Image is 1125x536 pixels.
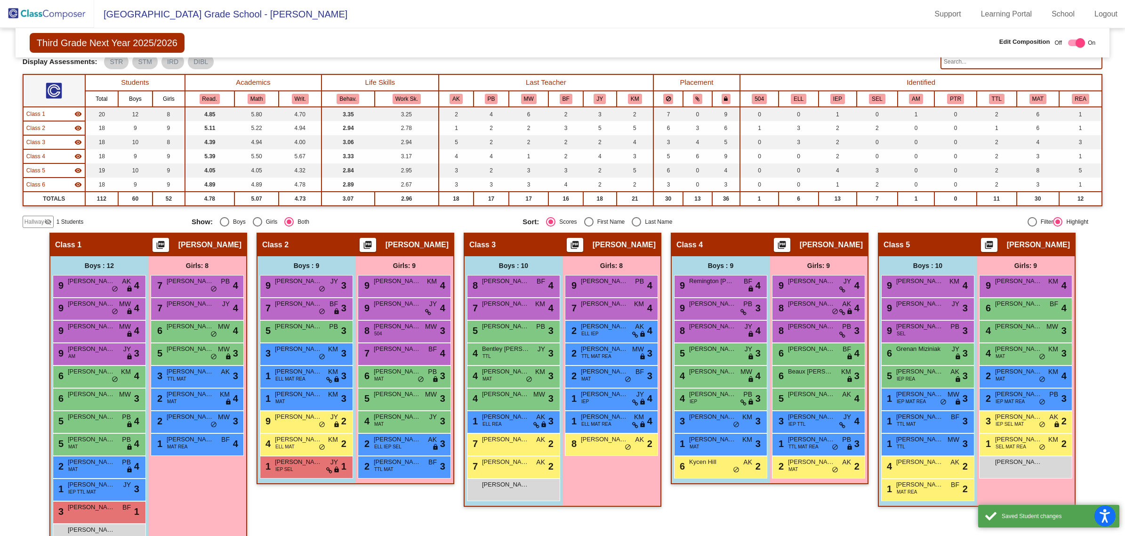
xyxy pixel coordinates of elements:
td: 4.05 [185,163,234,178]
td: 1 [977,121,1017,135]
td: 19 [85,163,118,178]
td: 60 [118,192,153,206]
td: 2 [617,178,653,192]
td: 3 [1059,135,1102,149]
div: Filter [1037,218,1053,226]
td: 2.84 [321,163,375,178]
div: Boys [229,218,246,226]
td: 8 [153,135,185,149]
mat-radio-group: Select an option [192,217,515,227]
td: 8 [153,107,185,121]
button: AM [909,94,923,104]
td: 8 [1017,163,1059,178]
td: 3 [712,178,740,192]
button: ELL [791,94,806,104]
td: 10 [118,135,153,149]
td: 3 [1017,149,1059,163]
th: Academics [185,74,321,91]
span: 1 Students [56,218,83,226]
td: 3.17 [375,149,439,163]
td: 6 [1017,121,1059,135]
mat-icon: picture_as_pdf [776,240,787,253]
td: 0 [934,149,977,163]
th: 504 Plan [740,91,779,107]
button: MW [521,94,537,104]
td: 4.32 [279,163,321,178]
td: 4.78 [185,192,234,206]
span: Show: [192,218,213,226]
td: 6 [779,192,819,206]
td: 18 [85,121,118,135]
td: 5.11 [185,121,234,135]
th: Parent Request [934,91,977,107]
span: Edit Composition [999,37,1050,47]
td: 9 [153,121,185,135]
td: 10 [118,163,153,178]
td: 3 [548,163,583,178]
td: 12 [118,107,153,121]
a: Logout [1087,7,1125,22]
a: School [1044,7,1082,22]
span: [PERSON_NAME] [593,240,656,250]
td: 3 [617,149,653,163]
td: 4 [819,163,857,178]
td: 4 [583,149,617,163]
td: 2.94 [375,135,439,149]
div: Both [294,218,309,226]
td: 4.73 [279,192,321,206]
td: 18 [583,192,617,206]
td: 6 [683,149,712,163]
td: 3 [509,178,549,192]
td: 112 [85,192,118,206]
button: Read. [200,94,220,104]
td: 2 [857,178,898,192]
td: 0 [934,178,977,192]
td: 17 [509,192,549,206]
td: 9 [153,163,185,178]
td: 2 [474,121,509,135]
td: 30 [1017,192,1059,206]
td: 2.96 [375,192,439,206]
td: 2 [819,135,857,149]
mat-icon: visibility [74,124,82,132]
td: 21 [617,192,653,206]
td: 6 [653,163,683,178]
td: 52 [153,192,185,206]
span: Class 4 [26,152,45,161]
td: 6 [1017,107,1059,121]
mat-icon: picture_as_pdf [155,240,166,253]
th: Reading Intervention [1059,91,1102,107]
td: 0 [779,149,819,163]
td: 3 [683,121,712,135]
td: 5.50 [234,149,279,163]
td: 3 [857,163,898,178]
button: Print Students Details [981,238,997,252]
td: 0 [934,135,977,149]
span: [PERSON_NAME] [800,240,863,250]
td: 4 [1017,135,1059,149]
td: 0 [934,121,977,135]
td: 2 [819,121,857,135]
td: 5 [617,163,653,178]
div: Scores [555,218,577,226]
button: SEL [869,94,885,104]
div: Last Name [641,218,672,226]
td: 4.89 [234,178,279,192]
td: 3 [439,178,474,192]
td: Kathleen Mandzen - No Class Name [23,107,85,121]
td: 5.22 [234,121,279,135]
mat-radio-group: Select an option [522,217,846,227]
td: 2 [977,135,1017,149]
td: 4.89 [185,178,234,192]
td: 4.94 [234,135,279,149]
td: 0 [740,107,779,121]
td: 2 [474,135,509,149]
td: 5 [439,135,474,149]
mat-icon: picture_as_pdf [569,240,580,253]
mat-icon: visibility [74,138,82,146]
div: Boys : 12 [50,256,148,275]
td: 18 [439,192,474,206]
td: 4.00 [279,135,321,149]
td: 4.05 [234,163,279,178]
td: 2 [474,163,509,178]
